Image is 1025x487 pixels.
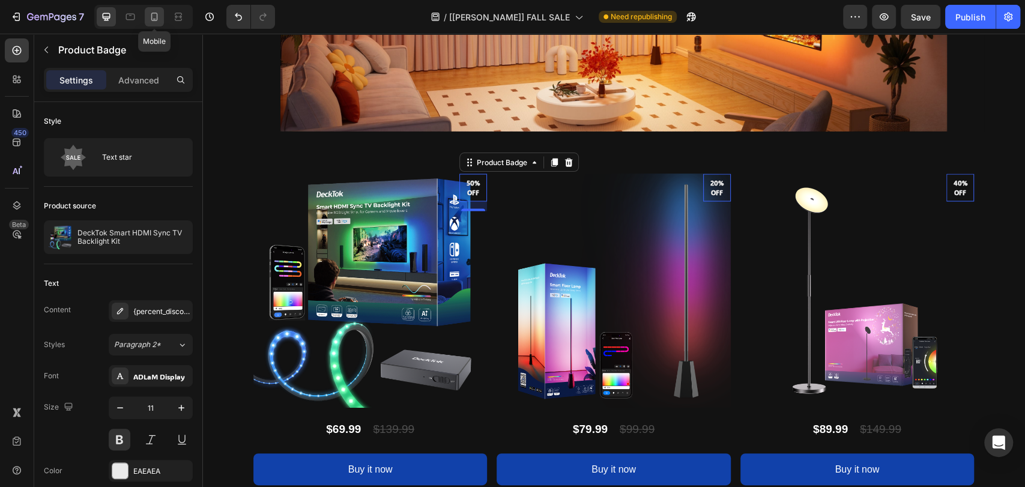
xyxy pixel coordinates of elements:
div: Open Intercom Messenger [984,428,1013,457]
div: Beta [9,220,29,229]
div: Text star [102,144,175,171]
div: $89.99 [609,384,647,407]
a: DeckTok RGBWW Smart Corner Floor Lamp [294,140,528,374]
button: 7 [5,5,89,29]
button: Save [901,5,940,29]
div: Publish [955,11,985,23]
div: Styles [44,339,65,350]
button: Buy it now [538,420,772,452]
div: Product source [44,201,96,211]
div: Undo/Redo [226,5,275,29]
div: Product Badge [272,123,327,134]
div: Text [44,278,59,289]
div: Font [44,371,59,381]
p: Product Badge [58,43,188,57]
button: Buy it now [294,420,528,452]
div: {percent_discount} off [133,306,190,317]
div: $149.99 [656,384,700,407]
div: Content [44,304,71,315]
div: $69.99 [122,384,160,407]
span: / [444,11,447,23]
div: ADLaM Display [133,371,190,382]
span: Need republishing [611,11,672,22]
p: 7 [79,10,84,24]
div: $79.99 [369,384,407,407]
img: Decktok RGBWW Smart Corner Floor Lamp [294,140,528,374]
a: DeckTok Smart Projection Floor Lamp [538,140,772,374]
p: DeckTok Smart HDMI Sync TV Backlight Kit [77,229,188,246]
pre: 50% off [257,137,285,171]
iframe: To enrich screen reader interactions, please activate Accessibility in Grammarly extension settings [202,34,1025,487]
div: $99.99 [416,384,453,407]
span: [[PERSON_NAME]] FALL SALE [449,11,570,23]
pre: 40% off [744,137,772,171]
img: product feature img [49,225,73,249]
div: Buy it now [632,427,677,444]
pre: 20% off [501,137,528,171]
div: $139.99 [169,384,213,407]
span: Save [911,12,931,22]
div: EAEAEA [133,466,190,477]
div: 450 [11,128,29,138]
div: Color [44,465,62,476]
div: Buy it now [389,427,434,444]
p: Advanced [118,74,159,86]
button: Paragraph 2* [109,334,193,355]
div: Size [44,399,76,416]
button: Buy it now [51,420,285,452]
p: Settings [59,74,93,86]
div: Style [44,116,61,127]
div: Buy it now [146,427,190,444]
span: Paragraph 2* [114,339,161,350]
button: Publish [945,5,996,29]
